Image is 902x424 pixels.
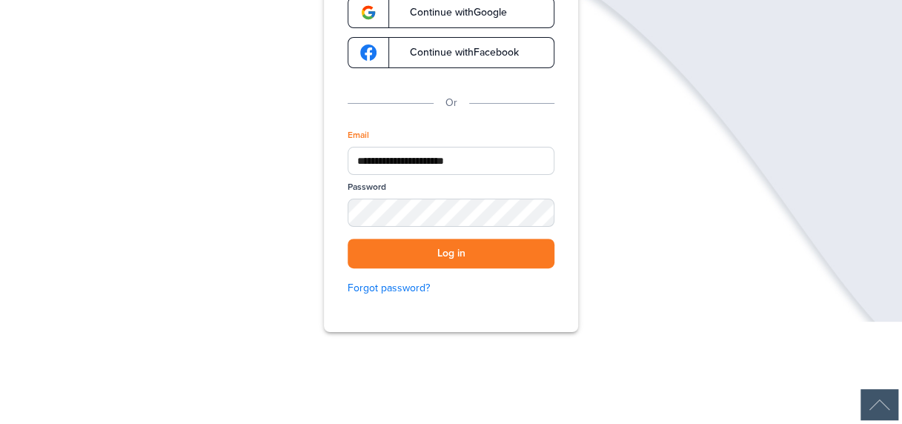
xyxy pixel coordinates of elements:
[395,7,507,18] span: Continue with Google
[348,280,554,297] a: Forgot password?
[860,389,898,420] div: Scroll Back to Top
[445,95,457,111] p: Or
[348,37,554,68] a: google-logoContinue withFacebook
[360,4,377,21] img: google-logo
[860,389,898,420] img: Back to Top
[348,181,386,193] label: Password
[360,44,377,61] img: google-logo
[348,239,554,269] button: Log in
[395,47,519,58] span: Continue with Facebook
[348,147,554,175] input: Email
[348,199,554,226] input: Password
[348,129,369,142] label: Email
